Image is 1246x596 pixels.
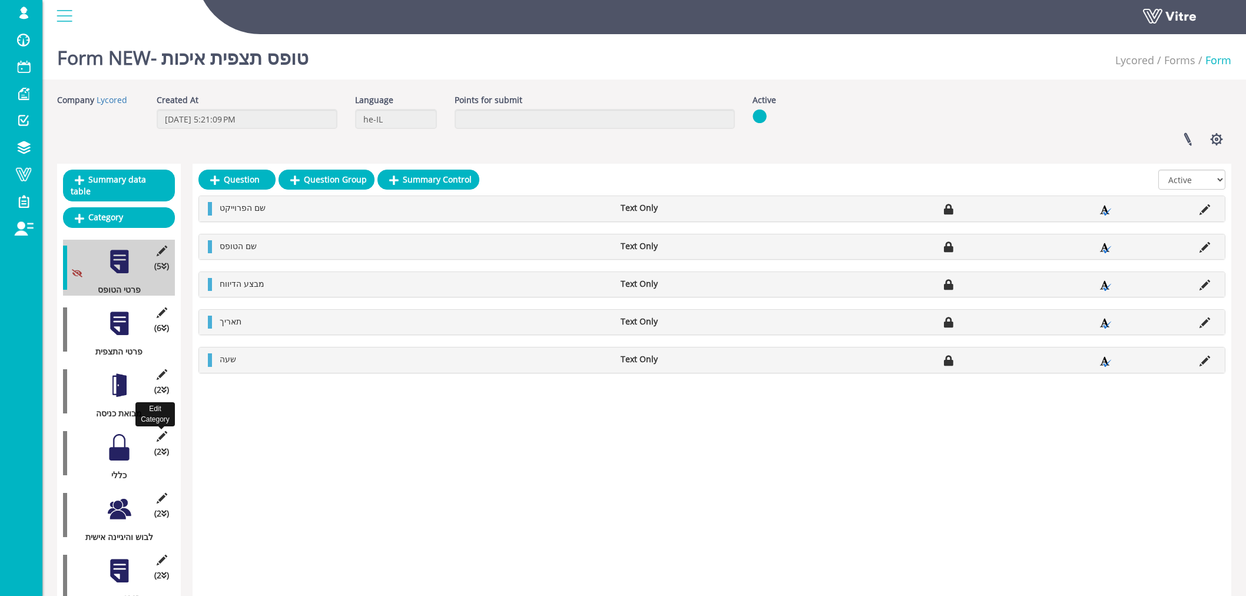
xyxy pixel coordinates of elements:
li: Text Only [615,353,765,365]
span: שם הטופס [220,240,257,251]
a: Category [63,207,175,227]
a: Forms [1164,53,1195,67]
label: Points for submit [455,94,522,106]
a: Summary Control [377,170,479,190]
div: כללי [63,469,166,481]
label: Active [753,94,776,106]
li: Text Only [615,316,765,327]
div: פרטי התצפית [63,346,166,357]
a: Lycored [97,94,127,105]
a: Lycored [1115,53,1154,67]
span: מבצע הדיווח [220,278,264,289]
label: Company [57,94,94,106]
span: (2 ) [154,446,169,458]
span: שם הפרוייקט [220,202,266,213]
a: Question [198,170,276,190]
li: Text Only [615,278,765,290]
div: מבואת כניסה [63,408,166,419]
li: Text Only [615,240,765,252]
li: Form [1195,53,1231,68]
a: Question Group [279,170,375,190]
span: (2 ) [154,569,169,581]
span: שעה [220,353,236,365]
img: yes [753,109,767,124]
div: לבוש והיגיינה אישית [63,531,166,543]
span: (6 ) [154,322,169,334]
div: Edit Category [135,402,175,426]
label: Language [355,94,393,106]
li: Text Only [615,202,765,214]
span: (2 ) [154,384,169,396]
div: פרטי הטופס [63,284,166,296]
label: Created At [157,94,198,106]
span: תאריך [220,316,241,327]
a: Summary data table [63,170,175,201]
span: (5 ) [154,260,169,272]
span: (2 ) [154,508,169,519]
h1: Form NEW- טופס תצפית איכות [57,29,309,80]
